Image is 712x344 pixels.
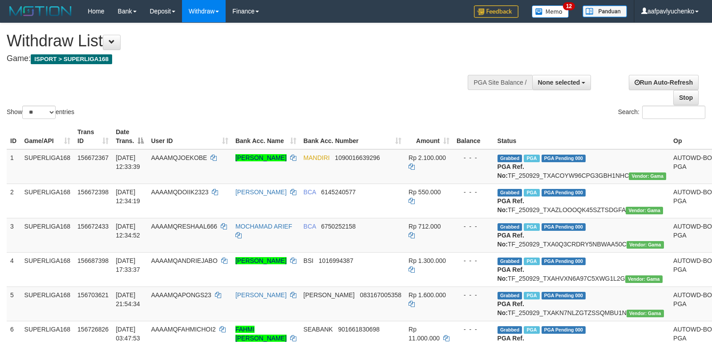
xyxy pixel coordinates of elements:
span: Grabbed [498,189,522,197]
span: Rp 1.300.000 [409,257,446,264]
span: Copy 1016994387 to clipboard [319,257,353,264]
span: [DATE] 12:34:52 [116,223,140,239]
h1: Withdraw List [7,32,466,50]
td: 3 [7,218,21,252]
span: Grabbed [498,155,522,162]
span: None selected [538,79,580,86]
div: - - - [457,153,490,162]
a: [PERSON_NAME] [235,154,287,161]
td: SUPERLIGA168 [21,184,74,218]
span: PGA Pending [542,292,586,299]
div: PGA Site Balance / [468,75,532,90]
span: PGA Pending [542,258,586,265]
td: 4 [7,252,21,287]
span: ISPORT > SUPERLIGA168 [31,54,112,64]
div: - - - [457,291,490,299]
th: Bank Acc. Number: activate to sort column ascending [300,124,405,149]
td: TF_250929_TXACOYW96CPG3GBH1NHC [494,149,670,184]
span: [DATE] 12:33:39 [116,154,140,170]
span: [DATE] 12:34:19 [116,188,140,205]
a: [PERSON_NAME] [235,257,287,264]
span: 156703621 [77,291,109,299]
img: Button%20Memo.svg [532,5,569,18]
div: - - - [457,256,490,265]
td: SUPERLIGA168 [21,252,74,287]
img: panduan.png [583,5,627,17]
button: None selected [532,75,591,90]
span: Copy 1090016639296 to clipboard [335,154,380,161]
span: Rp 1.600.000 [409,291,446,299]
b: PGA Ref. No: [498,232,524,248]
span: [DATE] 21:54:34 [116,291,140,307]
span: 156672367 [77,154,109,161]
span: Vendor URL: https://trx31.1velocity.biz [629,172,666,180]
th: Trans ID: activate to sort column ascending [74,124,112,149]
span: Rp 11.000.000 [409,326,440,342]
span: Vendor URL: https://trx31.1velocity.biz [625,275,663,283]
a: [PERSON_NAME] [235,188,287,196]
span: AAAAMQANDRIEJABO [151,257,217,264]
a: [PERSON_NAME] [235,291,287,299]
div: - - - [457,222,490,231]
h4: Game: [7,54,466,63]
img: Feedback.jpg [474,5,518,18]
span: AAAAMQDOIIK2323 [151,188,208,196]
b: PGA Ref. No: [498,163,524,179]
span: Grabbed [498,292,522,299]
label: Search: [618,106,705,119]
th: Balance [453,124,494,149]
span: Marked by aafsoycanthlai [524,258,539,265]
b: PGA Ref. No: [498,197,524,213]
td: 1 [7,149,21,184]
td: SUPERLIGA168 [21,287,74,321]
span: Marked by aafchhiseyha [524,292,539,299]
span: 156672433 [77,223,109,230]
span: AAAAMQAPONGS23 [151,291,211,299]
div: - - - [457,325,490,334]
span: Grabbed [498,223,522,231]
th: ID [7,124,21,149]
span: Copy 901661830698 to clipboard [338,326,380,333]
span: Copy 6750252158 to clipboard [321,223,356,230]
a: MOCHAMAD ARIEF [235,223,292,230]
td: TF_250929_TXAZLOOOQK45SZTSDGFA [494,184,670,218]
span: PGA Pending [542,223,586,231]
b: PGA Ref. No: [498,300,524,316]
span: 12 [563,2,575,10]
span: BCA [303,188,316,196]
input: Search: [642,106,705,119]
span: PGA Pending [542,155,586,162]
th: Game/API: activate to sort column ascending [21,124,74,149]
td: SUPERLIGA168 [21,149,74,184]
span: 156726826 [77,326,109,333]
span: Copy 6145240577 to clipboard [321,188,356,196]
span: [DATE] 17:33:37 [116,257,140,273]
span: SEABANK [303,326,333,333]
a: FAHMI [PERSON_NAME] [235,326,287,342]
span: Rp 2.100.000 [409,154,446,161]
span: Marked by aafandaneth [524,326,539,334]
a: Stop [673,90,699,105]
span: Copy 083167005358 to clipboard [360,291,401,299]
span: AAAAMQFAHMICHOI2 [151,326,215,333]
span: PGA Pending [542,326,586,334]
span: Vendor URL: https://trx31.1velocity.biz [626,207,663,214]
span: 156687398 [77,257,109,264]
span: Vendor URL: https://trx31.1velocity.biz [627,310,664,317]
span: Grabbed [498,326,522,334]
span: [PERSON_NAME] [303,291,355,299]
td: TF_250929_TXAHVXN6A97C5XWG1L2G [494,252,670,287]
select: Showentries [22,106,56,119]
th: Amount: activate to sort column ascending [405,124,453,149]
span: BSI [303,257,314,264]
th: Bank Acc. Name: activate to sort column ascending [232,124,300,149]
span: 156672398 [77,188,109,196]
span: Rp 550.000 [409,188,441,196]
span: Marked by aafsoycanthlai [524,223,539,231]
span: Marked by aafsoycanthlai [524,189,539,197]
div: - - - [457,188,490,197]
td: TF_250929_TXAKN7NLZGTZSSQMBU1N [494,287,670,321]
span: Rp 712.000 [409,223,441,230]
th: Date Trans.: activate to sort column descending [112,124,147,149]
th: Status [494,124,670,149]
